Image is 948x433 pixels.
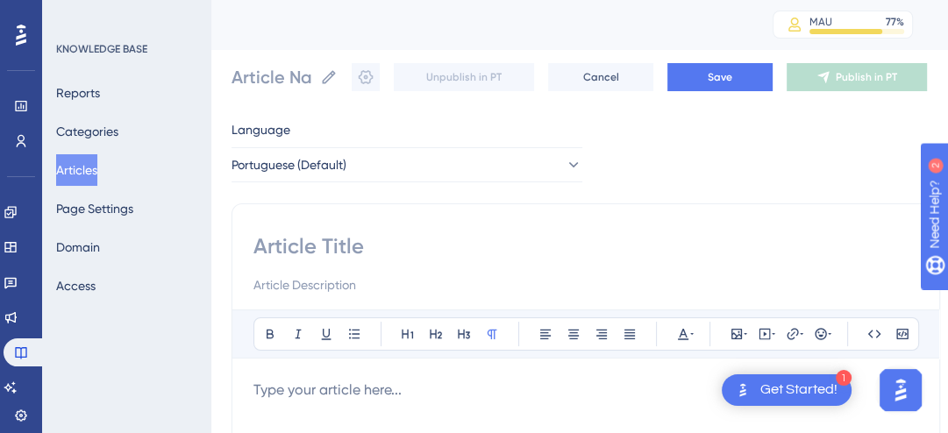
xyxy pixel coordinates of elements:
div: Get Started! [760,380,838,400]
span: Portuguese (Default) [232,154,346,175]
button: Cancel [548,63,653,91]
span: Unpublish in PT [426,70,502,84]
span: Need Help? [41,4,110,25]
button: Categories [56,116,118,147]
div: 1 [836,370,852,386]
div: 77 % [886,15,904,29]
button: Save [667,63,773,91]
button: Portuguese (Default) [232,147,582,182]
div: Open Get Started! checklist, remaining modules: 1 [722,374,852,406]
input: Article Title [253,232,918,260]
span: Publish in PT [836,70,897,84]
button: Access [56,270,96,302]
button: Domain [56,231,100,263]
button: Publish in PT [787,63,927,91]
input: Article Name [232,65,313,89]
img: launcher-image-alternative-text [732,380,753,401]
iframe: UserGuiding AI Assistant Launcher [874,364,927,416]
div: MAU [809,15,832,29]
span: Cancel [583,70,619,84]
button: Reports [56,77,100,109]
span: Language [232,119,290,140]
button: Articles [56,154,97,186]
input: Article Description [253,274,918,295]
button: Unpublish in PT [394,63,534,91]
div: KNOWLEDGE BASE [56,42,147,56]
div: 2 [122,9,127,23]
span: Save [708,70,732,84]
button: Page Settings [56,193,133,224]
